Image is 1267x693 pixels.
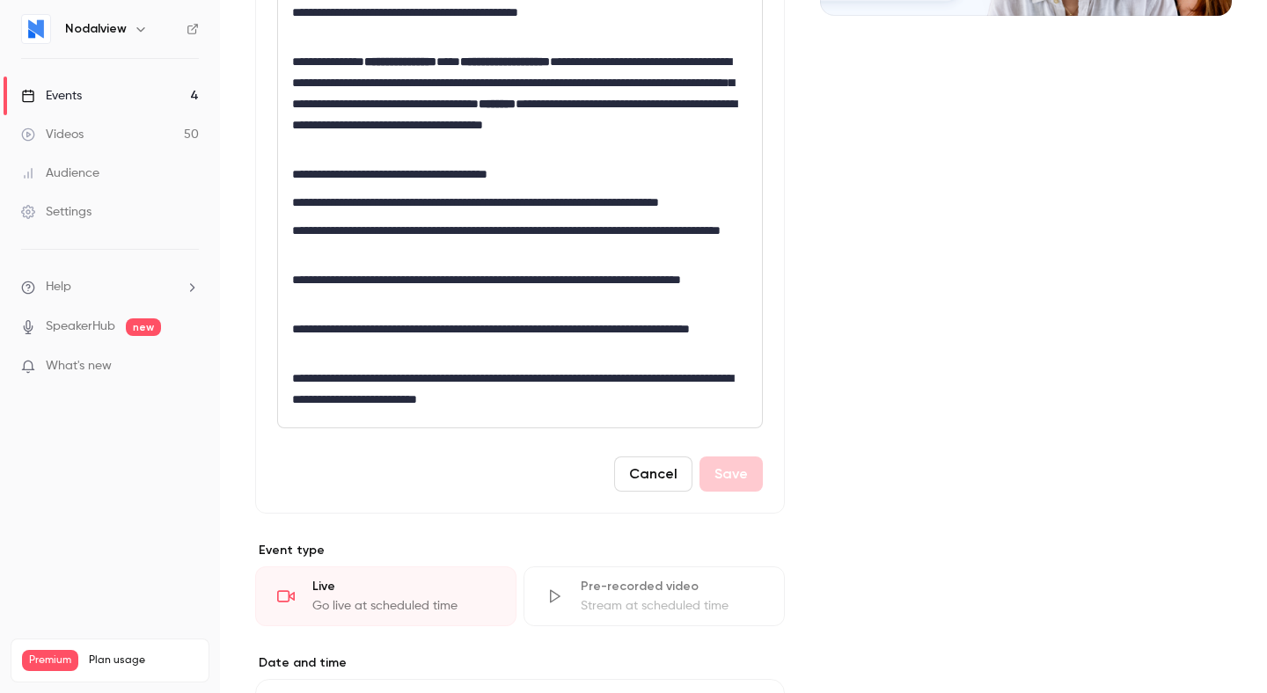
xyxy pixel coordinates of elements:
button: Cancel [614,456,692,492]
div: Videos [21,126,84,143]
span: What's new [46,357,112,376]
div: Go live at scheduled time [312,597,494,615]
div: Audience [21,164,99,182]
span: Plan usage [89,653,198,667]
p: Event type [255,542,785,559]
a: SpeakerHub [46,317,115,336]
img: Nodalview [22,15,50,43]
div: Events [21,87,82,105]
span: new [126,318,161,336]
span: Help [46,278,71,296]
div: Settings [21,203,92,221]
div: Live [312,578,494,595]
div: Pre-recorded video [581,578,763,595]
div: Stream at scheduled time [581,597,763,615]
span: Premium [22,650,78,671]
h6: Nodalview [65,20,127,38]
div: Pre-recorded videoStream at scheduled time [524,566,785,626]
label: Date and time [255,654,785,672]
li: help-dropdown-opener [21,278,199,296]
div: LiveGo live at scheduled time [255,566,516,626]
